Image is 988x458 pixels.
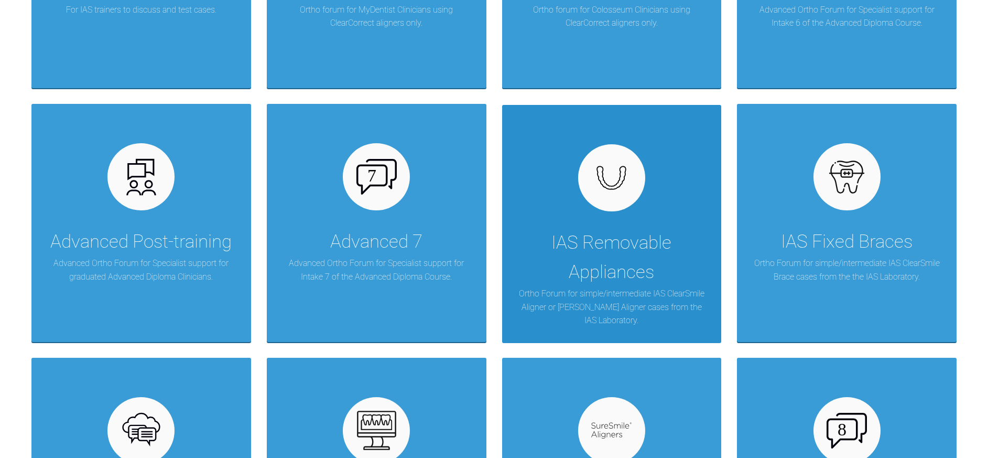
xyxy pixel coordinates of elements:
[66,3,216,17] p: For IAS trainers to discuss and test cases.
[781,227,913,257] div: IAS Fixed Braces
[753,257,941,283] p: Ortho Forum for simple/intermediate IAS ClearSmile Brace cases from the the IAS Laboratory.
[121,157,161,197] img: advanced.73cea251.svg
[121,410,161,451] img: opensource.6e495855.svg
[330,227,422,257] div: Advanced 7
[283,3,471,30] p: Ortho forum for MyDentist Clinicians using ClearCorrect aligners only.
[356,410,397,451] img: restorative.65e8f6b6.svg
[591,163,632,193] img: removables.927eaa4e.svg
[502,104,722,342] a: IAS Removable AppliancesOrtho Forum for simple/intermediate IAS ClearSmile Aligner or [PERSON_NAM...
[50,227,232,257] div: Advanced Post-training
[827,157,867,197] img: fixed.9f4e6236.svg
[356,159,397,195] img: advanced-7.aa0834c3.svg
[518,287,706,327] p: Ortho Forum for simple/intermediate IAS ClearSmile Aligner or [PERSON_NAME] Aligner cases from th...
[47,257,235,283] p: Advanced Ortho Forum for Specialist support for graduated Advanced Diploma Clinicians.
[267,104,486,342] a: Advanced 7Advanced Ortho Forum for Specialist support for Intake 7 of the Advanced Diploma Course.
[518,3,706,30] p: Ortho forum for Colosseum Clinicians using ClearCorrect aligners only.
[31,104,251,342] a: Advanced Post-trainingAdvanced Ortho Forum for Specialist support for graduated Advanced Diploma ...
[283,257,471,283] p: Advanced Ortho Forum for Specialist support for Intake 7 of the Advanced Diploma Course.
[753,3,941,30] p: Advanced Ortho Forum for Specialist support for Intake 6 of the Advanced Diploma Course.
[827,413,867,449] img: advanced-8.8f044f02.svg
[591,422,632,439] img: suresmile.935bb804.svg
[518,228,706,287] div: IAS Removable Appliances
[737,104,957,342] a: IAS Fixed BracesOrtho Forum for simple/intermediate IAS ClearSmile Brace cases from the the IAS L...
